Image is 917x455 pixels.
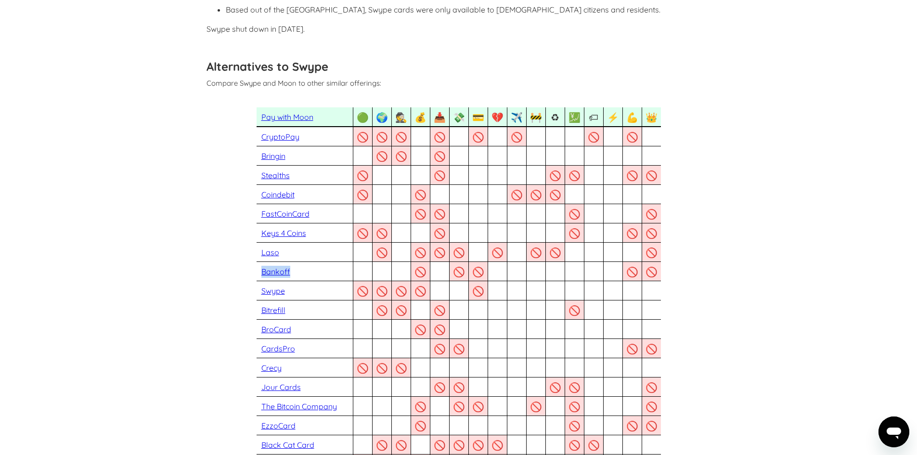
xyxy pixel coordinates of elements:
[261,363,282,373] a: Crecy
[261,247,279,257] a: Laso
[226,4,711,16] li: Based out of the [GEOGRAPHIC_DATA], Swype cards were only available to [DEMOGRAPHIC_DATA] citizen...
[261,382,301,392] a: Jour Cards
[261,151,285,161] a: Bringin
[207,78,711,88] p: Compare Swype and Moon to other similar offerings:
[261,402,337,411] a: The Bitcoin Company
[261,267,290,276] a: Bankoff
[261,112,313,122] a: Pay with Moon
[261,209,310,219] a: FastCoinCard
[261,421,296,430] a: EzzoCard
[261,190,295,199] a: Coindebit
[261,170,290,180] a: Stealths
[878,416,909,447] iframe: Button to launch messaging window
[207,24,711,34] p: Swype shut down in [DATE].
[261,132,299,142] a: CryptoPay
[207,59,711,74] h3: Alternatives to Swype
[261,228,306,238] a: Keys 4 Coins
[261,286,285,296] a: Swype
[261,325,291,334] a: BroCard
[261,305,285,315] a: Bitrefill
[261,344,295,353] a: CardsPro
[261,440,314,450] a: Black Cat Card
